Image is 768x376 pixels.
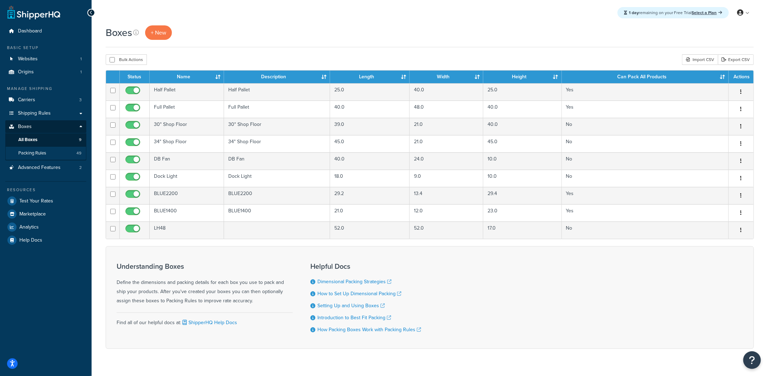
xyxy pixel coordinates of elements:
span: + New [151,29,166,37]
a: Introduction to Best Fit Packing [317,314,391,321]
td: 23.0 [483,204,562,222]
th: Actions [729,71,754,83]
td: LH48 [150,222,224,239]
td: 45.0 [330,135,410,152]
td: Yes [562,204,729,222]
td: Yes [562,187,729,204]
td: 40.0 [330,101,410,118]
div: Define the dimensions and packing details for each box you use to pack and ship your products. Af... [117,262,293,305]
td: 52.0 [330,222,410,239]
td: 40.0 [410,83,483,101]
h3: Understanding Boxes [117,262,293,270]
td: BLUE2200 [150,187,224,204]
a: Boxes [5,120,86,133]
th: Name : activate to sort column ascending [150,71,224,83]
a: Advanced Features 2 [5,161,86,174]
li: Marketplace [5,208,86,220]
td: 52.0 [410,222,483,239]
a: Analytics [5,221,86,234]
td: Half Pallet [224,83,330,101]
span: 49 [76,150,81,156]
td: 10.0 [483,170,562,187]
div: Basic Setup [5,45,86,51]
a: Test Your Rates [5,195,86,207]
a: Setting Up and Using Boxes [317,302,385,309]
a: How to Set Up Dimensional Packing [317,290,401,297]
td: 48.0 [410,101,483,118]
td: 21.0 [410,135,483,152]
a: How Packing Boxes Work with Packing Rules [317,326,421,333]
td: 34" Shop Floor [150,135,224,152]
td: 13.4 [410,187,483,204]
td: Dock Light [224,170,330,187]
td: Full Pallet [150,101,224,118]
td: BLUE1400 [224,204,330,222]
a: Websites 1 [5,53,86,66]
strong: 1 day [629,10,639,16]
li: Origins [5,66,86,79]
td: 30" Shop Floor [224,118,330,135]
td: 9.0 [410,170,483,187]
th: Width : activate to sort column ascending [410,71,483,83]
span: Marketplace [19,211,46,217]
span: Dashboard [18,28,42,34]
a: Origins 1 [5,66,86,79]
td: 18.0 [330,170,410,187]
a: Select a Plan [692,10,723,16]
td: 34" Shop Floor [224,135,330,152]
span: Analytics [19,224,39,230]
span: 1 [80,56,82,62]
td: Yes [562,101,729,118]
td: 40.0 [483,118,562,135]
li: Dashboard [5,25,86,38]
span: 1 [80,69,82,75]
td: BLUE2200 [224,187,330,204]
li: Advanced Features [5,161,86,174]
td: BLUE1400 [150,204,224,222]
td: No [562,152,729,170]
td: 12.0 [410,204,483,222]
td: Full Pallet [224,101,330,118]
span: Websites [18,56,38,62]
td: 24.0 [410,152,483,170]
a: ShipperHQ Help Docs [181,319,237,326]
a: Dimensional Packing Strategies [317,278,391,285]
td: 45.0 [483,135,562,152]
span: Carriers [18,97,35,103]
div: Find all of our helpful docs at: [117,313,293,327]
li: All Boxes [5,133,86,146]
a: Shipping Rules [5,107,86,120]
td: 25.0 [483,83,562,101]
a: Packing Rules 49 [5,147,86,160]
span: Help Docs [19,237,42,243]
span: 9 [79,137,81,143]
td: 25.0 [330,83,410,101]
span: All Boxes [18,137,37,143]
th: Can Pack All Products : activate to sort column ascending [562,71,729,83]
td: 30" Shop Floor [150,118,224,135]
span: Test Your Rates [19,198,53,204]
th: Height : activate to sort column ascending [483,71,562,83]
td: 21.0 [330,204,410,222]
h1: Boxes [106,26,132,40]
a: Export CSV [718,54,754,65]
div: Manage Shipping [5,86,86,92]
li: Websites [5,53,86,66]
li: Boxes [5,120,86,160]
span: Advanced Features [18,165,61,171]
span: 2 [79,165,82,171]
td: No [562,135,729,152]
td: 10.0 [483,152,562,170]
th: Description : activate to sort column ascending [224,71,330,83]
span: 3 [79,97,82,103]
span: Origins [18,69,34,75]
th: Status [120,71,150,83]
div: remaining on your Free Trial [618,7,729,18]
li: Packing Rules [5,147,86,160]
h3: Helpful Docs [310,262,421,270]
td: No [562,222,729,239]
td: Half Pallet [150,83,224,101]
div: Resources [5,187,86,193]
